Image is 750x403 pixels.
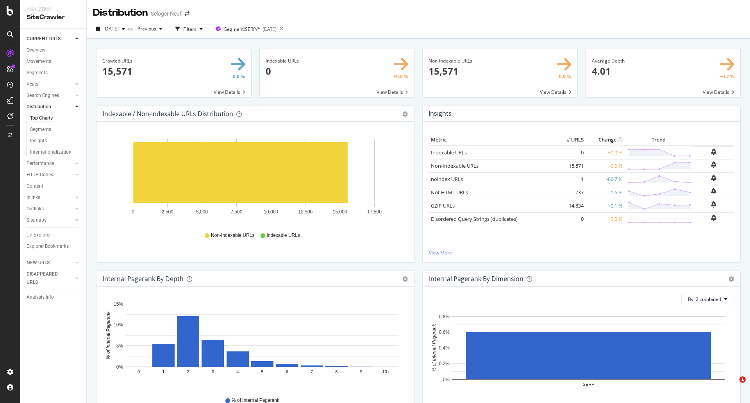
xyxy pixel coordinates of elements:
[30,125,81,134] a: Segments
[30,148,71,156] div: Internationalization
[27,103,51,111] div: Distribution
[402,276,408,282] div: gear
[431,202,455,209] a: GZIP URLs
[429,108,452,119] h4: Insights
[625,134,693,146] th: Trend
[27,57,51,66] div: Movements
[429,249,734,256] a: View More
[402,111,408,117] div: gear
[185,11,189,16] div: arrow-right-arrow-left
[230,209,242,215] text: 7,500
[27,242,69,251] div: Explorer Bookmarks
[183,26,196,32] div: Filters
[27,182,81,190] a: Content
[586,172,625,186] td: -66.7 %
[105,311,111,359] text: % of Internal Pagerank
[711,188,716,194] div: bell-plus
[367,209,382,215] text: 17,500
[93,23,128,35] button: [DATE]
[27,159,54,168] div: Performance
[739,376,746,383] span: 1
[333,209,347,215] text: 15,000
[360,370,362,374] text: 9
[27,293,81,301] a: Analysis Info
[586,186,625,199] td: -1.6 %
[267,232,300,239] span: Indexable URLs
[236,370,239,374] text: 4
[132,209,134,215] text: 0
[27,6,80,13] div: Analytics
[431,189,468,196] a: Not HTML URLs
[382,370,390,374] text: 10+
[586,199,625,212] td: +0.1 %
[711,175,716,181] div: bell-plus
[723,376,742,395] iframe: Intercom live chat
[30,137,47,145] div: Insights
[554,186,586,199] td: 737
[104,25,119,32] span: 2025 Sep. 14th
[27,13,80,22] div: SiteCrawler
[103,299,405,390] svg: A chart.
[30,137,81,145] a: Insights
[27,171,73,179] a: HTTP Codes
[137,370,140,374] text: 0
[429,275,523,283] div: Internal Pagerank By Dimension
[162,209,173,215] text: 2,500
[711,161,716,168] div: bell-plus
[172,23,206,35] button: Filters
[162,370,164,374] text: 1
[114,322,123,328] text: 10%
[27,35,73,43] a: CURRENT URLS
[261,370,263,374] text: 5
[27,270,73,287] a: DISAPPEARED URLS
[224,26,260,32] span: Segment: SERP/*
[27,193,40,202] div: Inlinks
[212,370,214,374] text: 3
[711,201,716,208] div: bell-plus
[30,114,81,122] a: Top Charts
[27,80,73,88] a: Visits
[134,23,166,35] button: Previous
[27,193,73,202] a: Inlinks
[429,134,554,146] th: Metric
[264,209,278,215] text: 10,000
[286,370,288,374] text: 6
[134,25,156,32] span: Previous
[311,370,313,374] text: 7
[429,312,731,402] div: A chart.
[431,176,463,183] a: noindex URLs
[93,6,148,20] div: Distribution
[439,330,450,335] text: 0.6%
[128,25,134,32] span: vs
[27,205,73,213] a: Outlinks
[27,46,81,54] a: Overview
[27,293,54,301] div: Analysis Info
[27,46,45,54] div: Overview
[103,110,233,118] div: Indexable / Non-Indexable URLs Distribution
[27,91,73,100] a: Search Engines
[27,35,61,43] div: CURRENT URLS
[27,259,50,267] div: NEW URLS
[27,159,73,168] a: Performance
[27,231,51,239] div: Url Explorer
[554,134,586,146] th: # URLS
[27,171,53,179] div: HTTP Codes
[103,275,184,283] div: Internal Pagerank by Depth
[554,159,586,172] td: 15,571
[439,361,450,367] text: 0.2%
[30,148,81,156] a: Internationalization
[30,114,53,122] div: Top Charts
[212,23,277,35] button: Segment:SERP/*[DATE]
[439,345,450,351] text: 0.4%
[554,146,586,159] td: 0
[27,216,46,224] div: Sitemaps
[27,259,73,267] a: NEW URLS
[554,199,586,212] td: 14,834
[196,209,208,215] text: 5,000
[27,103,73,111] a: Distribution
[586,212,625,226] td: +0.0 %
[27,57,81,66] a: Movements
[116,364,123,370] text: 0%
[151,10,182,18] div: Seloger Neuf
